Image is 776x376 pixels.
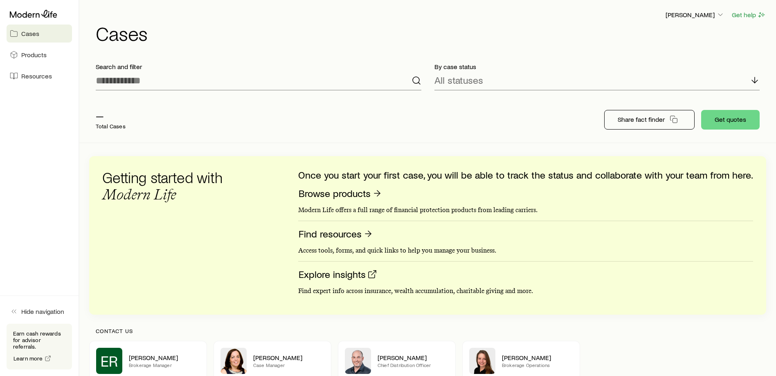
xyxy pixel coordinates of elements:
[96,123,126,130] p: Total Cases
[102,186,176,203] span: Modern Life
[96,328,760,334] p: Contact us
[434,63,760,71] p: By case status
[21,307,64,316] span: Hide navigation
[618,115,665,123] p: Share fact finder
[298,228,373,240] a: Find resources
[129,354,200,362] p: [PERSON_NAME]
[96,63,421,71] p: Search and filter
[96,110,126,121] p: —
[298,246,753,255] p: Access tools, forms, and quick links to help you manage your business.
[378,354,449,362] p: [PERSON_NAME]
[701,110,760,130] button: Get quotes
[298,169,753,181] p: Once you start your first case, you will be able to track the status and collaborate with your te...
[102,169,233,203] h3: Getting started with
[253,362,324,368] p: Case Manager
[378,362,449,368] p: Chief Distribution Officer
[434,74,483,86] p: All statuses
[502,354,573,362] p: [PERSON_NAME]
[21,29,39,38] span: Cases
[21,72,52,80] span: Resources
[665,10,725,20] button: [PERSON_NAME]
[502,362,573,368] p: Brokerage Operations
[345,348,371,374] img: Dan Pierson
[298,206,753,214] p: Modern Life offers a full range of financial protection products from leading carriers.
[7,67,72,85] a: Resources
[7,324,72,369] div: Earn cash rewards for advisor referrals.Learn more
[253,354,324,362] p: [PERSON_NAME]
[7,25,72,43] a: Cases
[13,330,65,350] p: Earn cash rewards for advisor referrals.
[666,11,724,19] p: [PERSON_NAME]
[13,356,43,361] span: Learn more
[298,268,378,281] a: Explore insights
[604,110,695,130] button: Share fact finder
[731,10,766,20] button: Get help
[220,348,247,374] img: Heather McKee
[7,302,72,320] button: Hide navigation
[469,348,495,374] img: Ellen Wall
[101,353,118,369] span: ER
[298,187,382,200] a: Browse products
[298,287,753,295] p: Find expert info across insurance, wealth accumulation, charitable giving and more.
[7,46,72,64] a: Products
[129,362,200,368] p: Brokerage Manager
[21,51,47,59] span: Products
[96,23,766,43] h1: Cases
